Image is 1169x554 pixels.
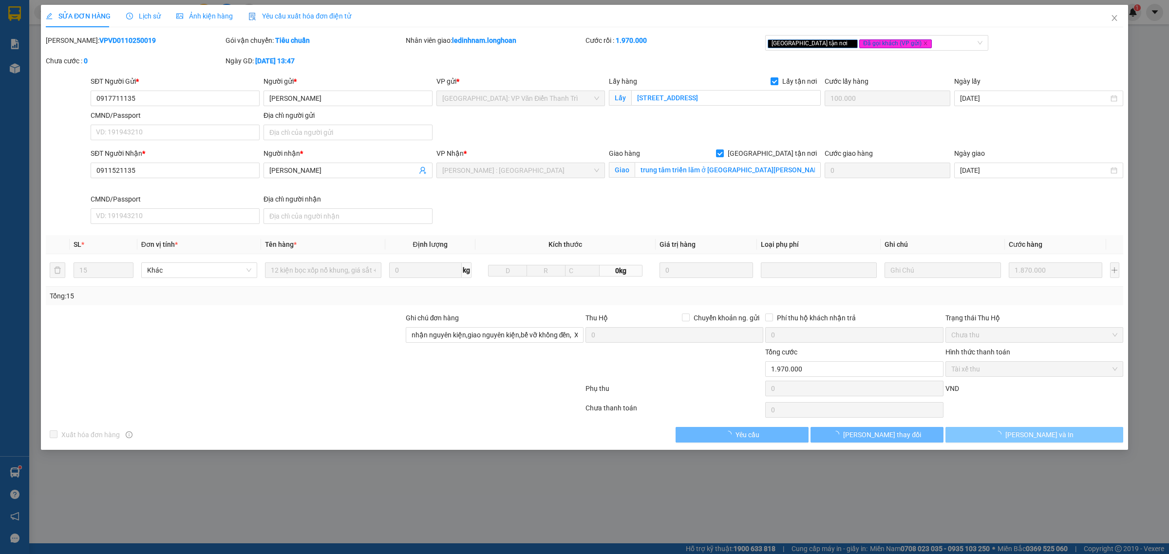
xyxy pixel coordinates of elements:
label: Cước giao hàng [825,149,873,157]
input: D [488,265,527,277]
span: info-circle [126,431,132,438]
th: Loại phụ phí [757,235,881,254]
input: 0 [660,262,753,278]
th: Ghi chú [881,235,1004,254]
span: SL [74,240,81,248]
div: Người nhận [264,148,433,159]
span: [PERSON_NAME] và In [1005,429,1074,440]
input: Giao tận nơi [635,162,821,178]
label: Cước lấy hàng [825,77,868,85]
span: Xuất hóa đơn hàng [57,429,124,440]
button: plus [1110,262,1119,278]
span: Đơn vị tính [141,240,178,248]
span: Cước hàng [1009,240,1042,248]
span: Lấy hàng [609,77,637,85]
input: Địa chỉ của người nhận [264,208,433,224]
span: clock-circle [126,13,133,19]
div: Chưa thanh toán [584,403,764,420]
b: ledinhnam.longhoan [452,37,516,44]
span: loading [725,431,735,438]
div: [PERSON_NAME]: [46,35,224,46]
span: 0kg [600,265,642,277]
div: CMND/Passport [91,194,260,204]
span: Phí thu hộ khách nhận trả [773,313,860,323]
span: Yêu cầu xuất hóa đơn điện tử [248,12,351,20]
span: Kích thước [548,240,582,248]
span: [PERSON_NAME] thay đổi [843,429,921,440]
div: Người gửi [264,76,433,87]
b: Tiêu chuẩn [275,37,310,44]
label: Ngày giao [954,149,985,157]
span: user-add [419,166,427,174]
div: SĐT Người Nhận [91,148,260,159]
span: [GEOGRAPHIC_DATA] tận nơi [768,39,858,48]
b: [DATE] 13:47 [255,57,295,65]
span: [GEOGRAPHIC_DATA] tận nơi [724,148,821,159]
span: Hà Nội: VP Văn Điển Thanh Trì [442,91,600,106]
input: VD: Bàn, Ghế [265,262,381,278]
div: Ngày GD: [226,55,403,66]
span: Giá trị hàng [660,240,696,248]
b: VPVD0110250019 [99,37,156,44]
span: Đã gọi khách (VP gửi) [859,39,932,48]
span: Ảnh kiện hàng [176,12,233,20]
span: Lấy tận nơi [778,76,821,87]
span: VND [945,385,959,392]
input: Lấy tận nơi [631,90,821,106]
span: close [1111,14,1118,22]
div: Địa chỉ người nhận [264,194,433,204]
span: Giao [609,162,635,178]
img: icon [248,13,256,20]
span: Giao hàng [609,149,640,157]
label: Ghi chú đơn hàng [406,314,459,322]
input: Cước giao hàng [825,163,950,178]
span: Tên hàng [265,240,297,248]
b: 0 [84,57,88,65]
span: loading [832,431,843,438]
span: picture [176,13,183,19]
div: Chưa cước : [46,55,224,66]
label: Ngày lấy [954,77,980,85]
input: R [527,265,566,277]
span: close [923,41,928,46]
button: Yêu cầu [676,427,809,443]
div: Trạng thái Thu Hộ [945,313,1123,323]
input: Ghi chú đơn hàng [406,327,584,343]
div: Địa chỉ người gửi [264,110,433,121]
label: Hình thức thanh toán [945,348,1010,356]
span: Chuyển khoản ng. gửi [690,313,763,323]
button: [PERSON_NAME] thay đổi [811,427,943,443]
input: Ngày lấy [960,93,1109,104]
input: Ngày giao [960,165,1109,176]
div: Phụ thu [584,383,764,400]
input: Cước lấy hàng [825,91,950,106]
span: Lấy [609,90,631,106]
span: Yêu cầu [735,429,759,440]
span: Thu Hộ [585,314,608,322]
span: VP Nhận [436,149,464,157]
span: Hồ Chí Minh : Kho Quận 12 [442,163,600,178]
span: Khác [147,263,251,277]
div: Nhân viên giao: [406,35,584,46]
span: SỬA ĐƠN HÀNG [46,12,111,20]
span: Tài xế thu [951,362,1117,376]
button: delete [50,262,65,278]
span: Tổng cước [765,348,797,356]
div: VP gửi [436,76,605,87]
span: edit [46,13,53,19]
input: Địa chỉ của người gửi [264,125,433,140]
div: SĐT Người Gửi [91,76,260,87]
div: Gói vận chuyển: [226,35,403,46]
input: C [565,265,600,277]
button: [PERSON_NAME] và In [945,427,1123,443]
span: Lịch sử [126,12,161,20]
span: kg [462,262,471,278]
span: Định lượng [413,240,448,248]
div: Cước rồi : [585,35,763,46]
div: Tổng: 15 [50,291,451,301]
span: Chưa thu [951,328,1117,342]
b: 1.970.000 [616,37,647,44]
span: close [849,41,854,46]
input: 0 [1009,262,1102,278]
span: loading [995,431,1005,438]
